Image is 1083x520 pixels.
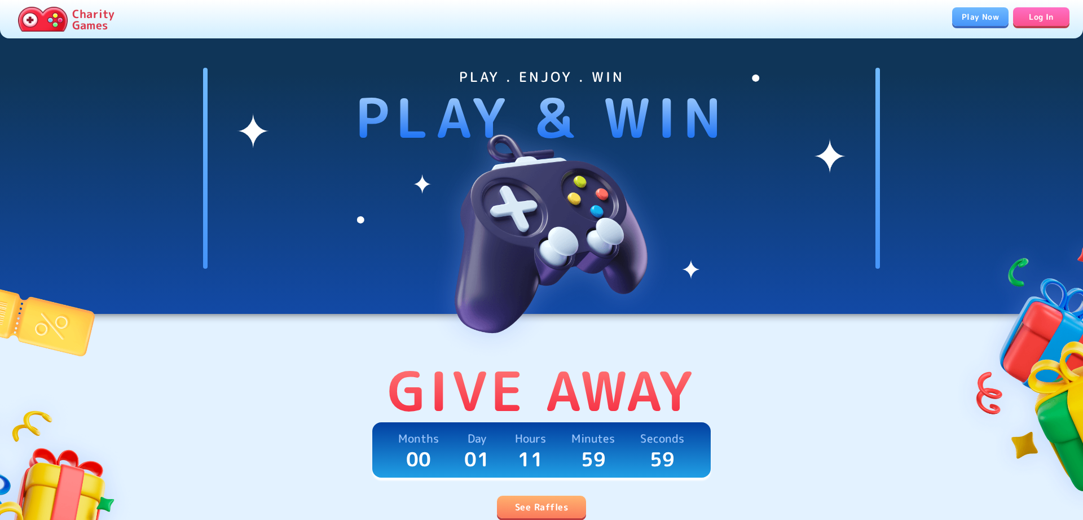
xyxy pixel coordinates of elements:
a: Play Now [952,7,1009,26]
p: 11 [518,447,543,471]
p: Day [468,429,486,447]
p: 59 [650,447,675,471]
p: Give Away [388,359,696,422]
img: gifts [952,217,1083,517]
p: Months [398,429,439,447]
p: 01 [464,447,490,471]
a: Log In [1013,7,1069,26]
img: hero-image [400,86,683,368]
img: shines [237,68,846,287]
p: 59 [581,447,606,471]
p: 00 [406,447,432,471]
a: Charity Games [14,5,119,34]
p: Seconds [640,429,684,447]
a: Months00Day01Hours11Minutes59Seconds59 [372,422,711,478]
img: Charity.Games [18,7,68,32]
p: Minutes [571,429,615,447]
p: Hours [515,429,547,447]
p: Charity Games [72,8,115,30]
a: See Raffles [497,496,586,518]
